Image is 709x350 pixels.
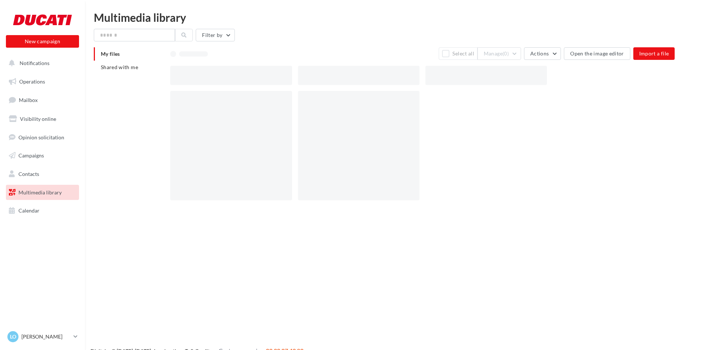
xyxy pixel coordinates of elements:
[4,92,81,108] a: Mailbox
[18,171,39,177] span: Contacts
[524,47,561,60] button: Actions
[633,47,675,60] button: Import a file
[94,12,700,23] div: Multimedia library
[439,47,477,60] button: Select all
[18,207,40,214] span: Calendar
[639,50,669,57] span: Import a file
[18,189,62,196] span: Multimedia library
[196,29,234,41] button: Filter by
[21,333,71,340] p: [PERSON_NAME]
[4,130,81,145] a: Opinion solicitation
[10,333,16,340] span: LO
[6,35,79,48] button: New campaign
[18,152,44,159] span: Campaigns
[477,47,521,60] button: Manage(0)
[19,97,38,103] span: Mailbox
[6,330,79,344] a: LO [PERSON_NAME]
[101,64,138,70] span: Shared with me
[18,134,64,140] span: Opinion solicitation
[101,51,120,57] span: My files
[4,203,81,218] a: Calendar
[4,166,81,182] a: Contacts
[4,74,81,89] a: Operations
[503,51,509,57] span: (0)
[4,55,78,71] button: Notifications
[4,148,81,163] a: Campaigns
[530,50,549,57] span: Actions
[564,47,630,60] button: Open the image editor
[20,60,49,66] span: Notifications
[4,185,81,200] a: Multimedia library
[20,116,56,122] span: Visibility online
[19,78,45,85] span: Operations
[4,111,81,127] a: Visibility online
